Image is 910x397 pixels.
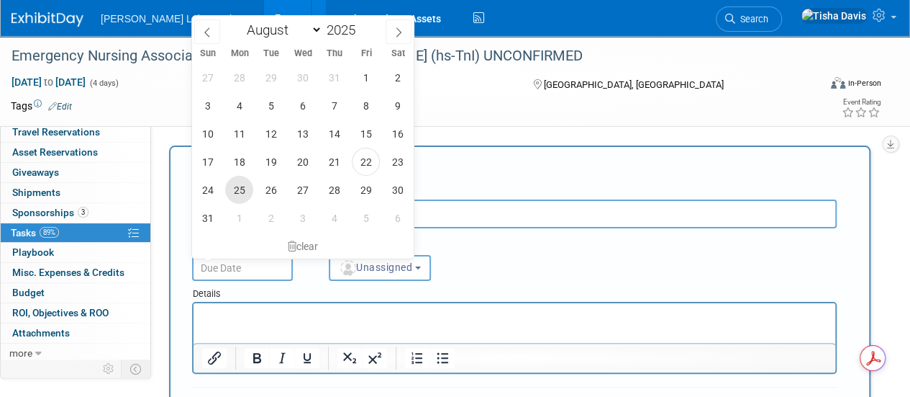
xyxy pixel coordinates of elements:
span: August 26, 2025 [257,176,285,204]
span: August 24, 2025 [194,176,222,204]
div: Event Format [754,75,881,97]
span: (4 days) [88,79,119,88]
a: Edit [48,102,72,112]
iframe: Rich Text Area [194,303,835,343]
span: July 29, 2025 [257,63,285,92]
span: August 15, 2025 [352,120,380,148]
span: August 4, 2025 [225,92,253,120]
span: ROI, Objectives & ROO [12,307,109,318]
a: Misc. Expenses & Credits [1,263,150,282]
span: to [42,76,55,88]
button: Underline [295,348,319,368]
span: Attachments [12,327,70,339]
a: Attachments [1,324,150,343]
span: August 22, 2025 [352,148,380,176]
td: Personalize Event Tab Strip [96,360,122,378]
button: Italic [270,348,294,368]
span: August 21, 2025 [320,148,348,176]
div: Details [192,281,837,302]
input: Name of task or a short description [192,200,837,228]
span: Fri [350,49,382,58]
span: Wed [287,49,319,58]
span: August 3, 2025 [194,92,222,120]
button: Subscript [337,348,362,368]
span: July 27, 2025 [194,63,222,92]
div: Emergency Nursing Association (ENA) 2025 Dr. [PERSON_NAME] (hs-TnI) UNCONFIRMED [6,43,807,69]
span: September 1, 2025 [225,204,253,232]
button: Bold [245,348,269,368]
a: Giveaways [1,163,150,182]
span: July 28, 2025 [225,63,253,92]
span: August 20, 2025 [288,148,317,176]
span: August 5, 2025 [257,92,285,120]
a: Sponsorships3 [1,203,150,223]
span: September 3, 2025 [288,204,317,232]
span: August 29, 2025 [352,176,380,204]
a: Asset Reservations [1,143,150,162]
span: Giveaways [12,166,59,178]
span: August 2, 2025 [383,63,411,92]
a: ROI, Objectives & ROO [1,303,150,323]
span: July 31, 2025 [320,63,348,92]
span: August 31, 2025 [194,204,222,232]
div: clear [192,234,414,259]
span: Shipments [12,187,60,198]
span: [GEOGRAPHIC_DATA], [GEOGRAPHIC_DATA] [543,79,723,90]
button: Bullet list [430,348,455,368]
span: August 10, 2025 [194,120,222,148]
a: Playbook [1,243,150,262]
span: August 11, 2025 [225,120,253,148]
span: 3 [78,207,88,218]
td: Tags [11,99,72,113]
span: Mon [224,49,255,58]
a: Search [716,6,782,32]
img: Format-Inperson.png [831,77,845,89]
a: Tasks89% [1,223,150,243]
span: August 14, 2025 [320,120,348,148]
span: Search [735,14,768,24]
span: August 23, 2025 [383,148,411,176]
span: Sun [192,49,224,58]
div: New Task [192,162,837,178]
span: Tue [255,49,287,58]
button: Unassigned [329,255,431,281]
span: September 4, 2025 [320,204,348,232]
div: Short Description [192,185,837,200]
span: Thu [319,49,350,58]
span: September 6, 2025 [383,204,411,232]
span: [PERSON_NAME] Laboratories [101,13,242,24]
span: August 25, 2025 [225,176,253,204]
a: Budget [1,283,150,303]
span: Playbook [12,246,54,258]
span: September 2, 2025 [257,204,285,232]
button: Insert/edit link [202,348,227,368]
span: August 19, 2025 [257,148,285,176]
span: August 30, 2025 [383,176,411,204]
div: Event Rating [842,99,881,106]
span: Tasks [11,227,59,238]
span: Misc. Expenses & Credits [12,267,124,278]
span: Asset Reservations [12,146,98,158]
select: Month [240,21,322,39]
span: August 6, 2025 [288,92,317,120]
div: In-Person [847,78,881,89]
span: August 18, 2025 [225,148,253,176]
span: Sat [382,49,414,58]
button: Numbered list [405,348,429,368]
span: [DATE] [DATE] [11,76,86,89]
span: August 17, 2025 [194,148,222,176]
span: August 12, 2025 [257,120,285,148]
input: Year [322,22,365,38]
span: August 9, 2025 [383,92,411,120]
span: Sponsorships [12,207,88,218]
span: Budget [12,287,45,298]
span: Unassigned [339,262,412,273]
a: Shipments [1,183,150,202]
a: more [1,344,150,363]
span: August 8, 2025 [352,92,380,120]
span: August 16, 2025 [383,120,411,148]
span: August 13, 2025 [288,120,317,148]
span: August 27, 2025 [288,176,317,204]
input: Due Date [192,255,293,281]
